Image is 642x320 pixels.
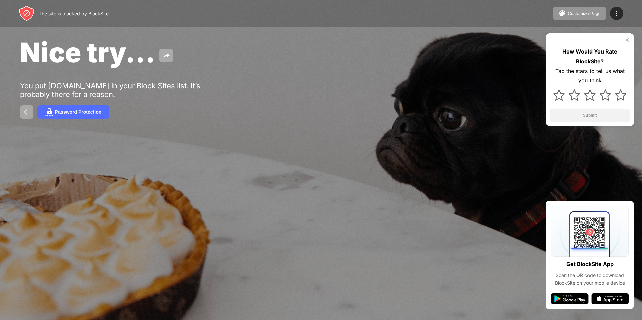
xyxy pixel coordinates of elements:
[615,89,626,101] img: star.svg
[591,293,629,304] img: app-store.svg
[20,81,227,99] div: You put [DOMAIN_NAME] in your Block Sites list. It’s probably there for a reason.
[45,108,53,116] img: password.svg
[550,47,630,66] div: How Would You Rate BlockSite?
[625,37,630,43] img: rate-us-close.svg
[553,7,606,20] button: Customize Page
[558,9,566,17] img: pallet.svg
[569,89,580,101] img: star.svg
[584,89,596,101] img: star.svg
[550,109,630,122] button: Submit
[39,11,109,16] div: The site is blocked by BlockSite
[19,5,35,21] img: header-logo.svg
[600,89,611,101] img: star.svg
[550,66,630,86] div: Tap the stars to tell us what you think
[551,206,629,257] img: qrcode.svg
[162,51,170,60] img: share.svg
[613,9,621,17] img: menu-icon.svg
[566,259,614,269] div: Get BlockSite App
[553,89,565,101] img: star.svg
[568,11,601,16] div: Customize Page
[20,36,155,69] span: Nice try...
[55,109,101,115] div: Password Protection
[37,105,109,119] button: Password Protection
[23,108,31,116] img: back.svg
[551,272,629,287] div: Scan the QR code to download BlockSite on your mobile device
[551,293,588,304] img: google-play.svg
